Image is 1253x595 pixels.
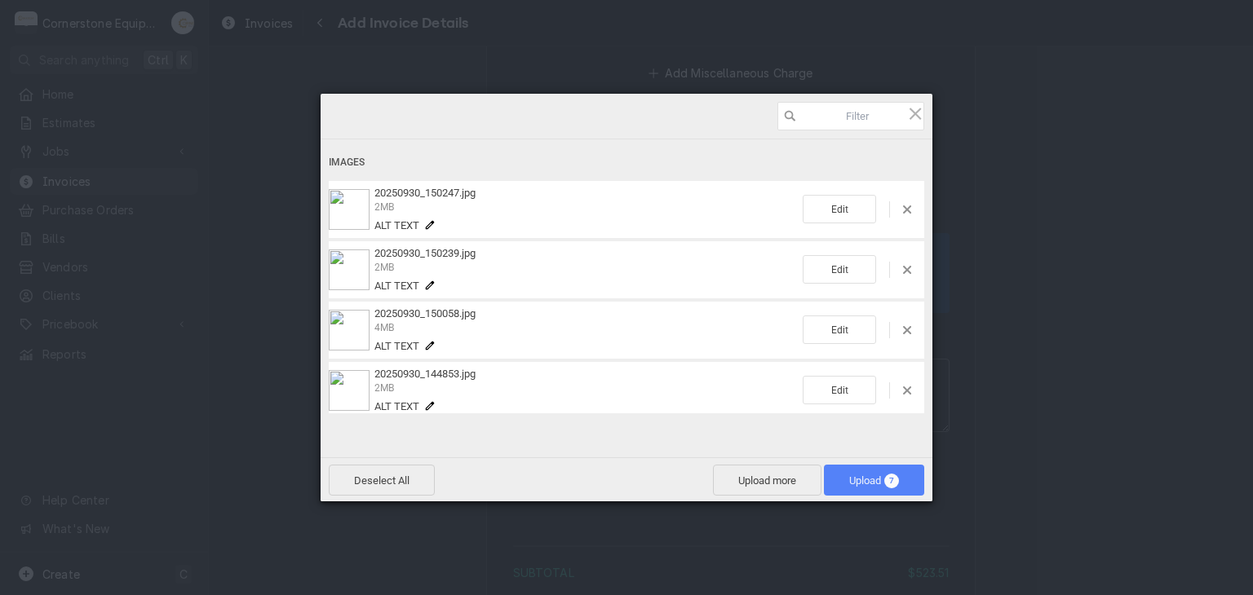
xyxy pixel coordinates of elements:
span: 2MB [374,382,394,394]
div: 20250930_150239.jpg [370,247,803,292]
span: 2MB [374,262,394,273]
input: Filter [777,102,924,130]
span: 2MB [374,201,394,213]
span: Alt text [374,280,419,292]
span: Deselect All [329,465,435,496]
span: 20250930_150239.jpg [374,247,476,259]
span: Alt text [374,219,419,231]
span: Edit [803,255,876,284]
div: 20250930_150247.jpg [370,187,803,231]
span: Upload [849,474,899,487]
span: Edit [803,315,876,344]
span: 20250930_150247.jpg [374,187,476,199]
span: Alt text [374,340,419,352]
span: Upload more [713,465,821,496]
span: 4MB [374,322,394,333]
img: 06c625f5-cb36-4bef-b2d8-0e4f47ed92ad [329,249,370,290]
img: 0257e876-2544-4b36-bb53-9552f89f5a53 [329,370,370,411]
span: Click here or hit ESC to close picker [906,104,924,122]
span: 20250930_144853.jpg [374,368,476,380]
span: Edit [803,376,876,404]
img: 1a2d3f0b-0fbe-4072-a2da-154cb851e627 [329,310,370,350]
span: Alt text [374,400,419,412]
div: 20250930_144853.jpg [370,368,803,412]
img: 7ee80bc3-0649-4cca-8b18-9daead64b8e5 [329,189,370,230]
span: Upload7 [824,465,924,496]
div: Images [329,148,924,178]
div: 20250930_150058.jpg [370,307,803,352]
span: 7 [884,474,899,488]
span: Edit [803,195,876,223]
span: 20250930_150058.jpg [374,307,476,320]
